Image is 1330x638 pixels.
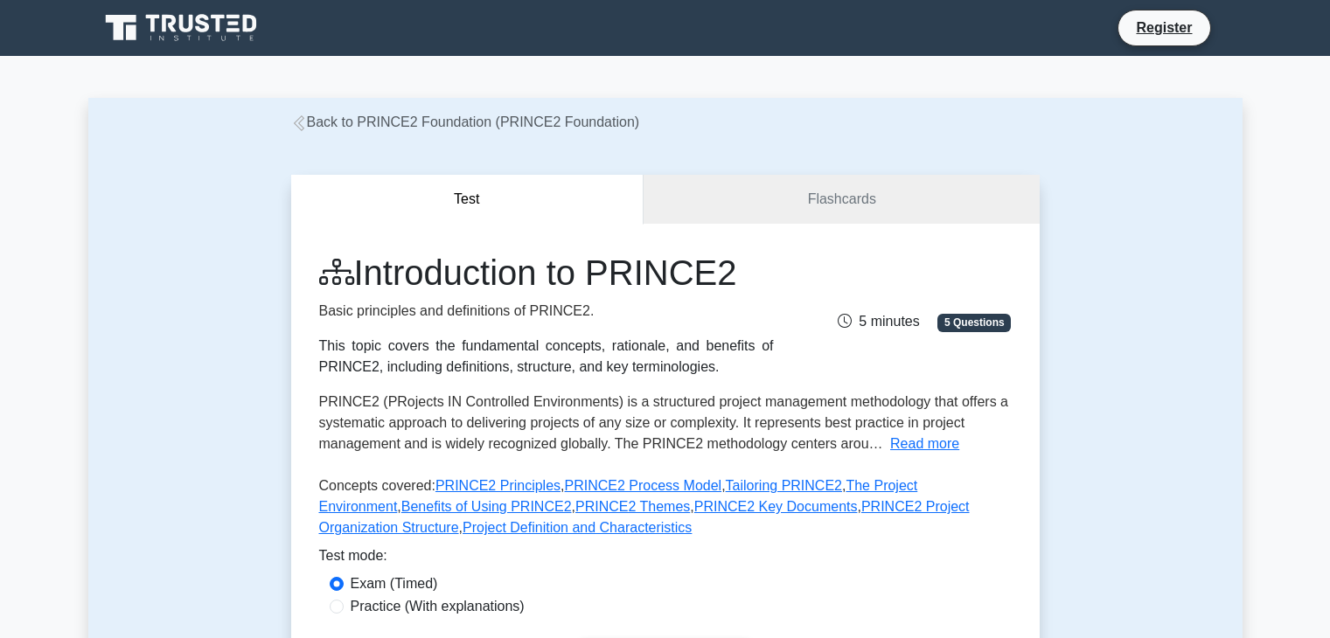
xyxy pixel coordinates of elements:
a: Back to PRINCE2 Foundation (PRINCE2 Foundation) [291,114,640,129]
a: Register [1125,17,1202,38]
button: Read more [890,433,959,454]
a: Project Definition and Characteristics [463,520,692,535]
p: Concepts covered: , , , , , , , , [319,475,1012,545]
a: Flashcards [644,175,1039,225]
a: Benefits of Using PRINCE2 [401,499,572,514]
p: Basic principles and definitions of PRINCE2. [319,301,774,322]
label: Exam (Timed) [351,573,438,594]
div: Test mode: [319,545,1012,573]
div: This topic covers the fundamental concepts, rationale, and benefits of PRINCE2, including definit... [319,336,774,378]
span: 5 minutes [838,314,919,329]
a: PRINCE2 Principles [435,478,561,493]
h1: Introduction to PRINCE2 [319,252,774,294]
span: PRINCE2 (PRojects IN Controlled Environments) is a structured project management methodology that... [319,394,1009,451]
a: PRINCE2 Key Documents [694,499,858,514]
span: 5 Questions [937,314,1011,331]
a: PRINCE2 Process Model [565,478,722,493]
button: Test [291,175,644,225]
label: Practice (With explanations) [351,596,525,617]
a: PRINCE2 Themes [575,499,690,514]
a: Tailoring PRINCE2 [726,478,842,493]
a: PRINCE2 Project Organization Structure [319,499,970,535]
